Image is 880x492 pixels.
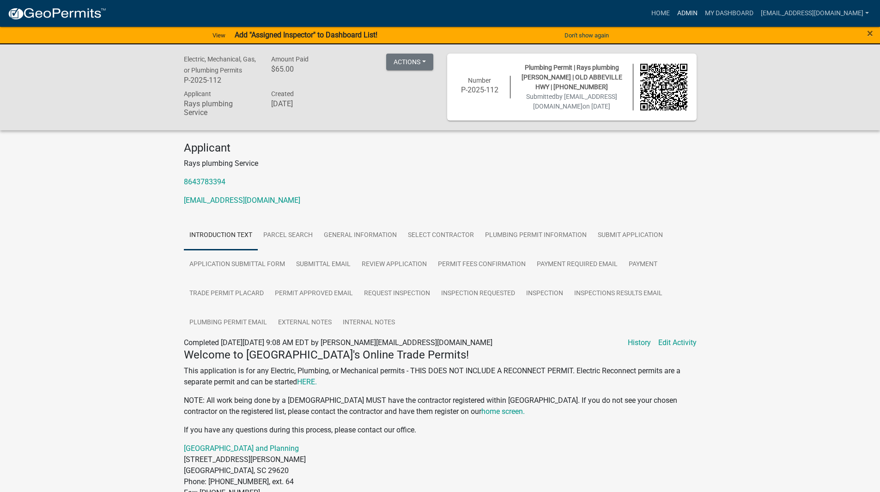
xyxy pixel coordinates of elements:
[337,308,401,338] a: Internal Notes
[658,337,697,348] a: Edit Activity
[273,308,337,338] a: External Notes
[271,90,294,97] span: Created
[436,279,521,309] a: Inspection Requested
[184,76,258,85] h6: P-2025-112
[701,5,757,22] a: My Dashboard
[531,250,623,279] a: Payment Required Email
[526,93,617,110] span: Submitted on [DATE]
[184,196,300,205] a: [EMAIL_ADDRESS][DOMAIN_NAME]
[318,221,402,250] a: General Information
[269,279,358,309] a: Permit Approved Email
[184,338,492,347] span: Completed [DATE][DATE] 9:08 AM EDT by [PERSON_NAME][EMAIL_ADDRESS][DOMAIN_NAME]
[456,85,504,94] h6: P-2025-112
[432,250,531,279] a: Permit Fees Confirmation
[184,90,211,97] span: Applicant
[867,27,873,40] span: ×
[481,407,525,416] a: home screen.
[867,28,873,39] button: Close
[184,177,225,186] a: 8643783394
[640,64,687,111] img: QR code
[271,65,345,73] h6: $65.00
[184,99,258,117] h6: Rays plumbing Service
[623,250,663,279] a: Payment
[184,55,256,74] span: Electric, Mechanical, Gas, or Plumbing Permits
[184,425,697,436] p: If you have any questions during this process, please contact our office.
[184,395,697,417] p: NOTE: All work being done by a [DEMOGRAPHIC_DATA] MUST have the contractor registered within [GEO...
[521,279,569,309] a: Inspection
[356,250,432,279] a: Review Application
[297,377,317,386] a: HERE.
[386,54,433,70] button: Actions
[522,64,622,91] span: Plumbing Permit | Rays plumbing [PERSON_NAME] | OLD ABBEVILLE HWY | [PHONE_NUMBER]
[533,93,617,110] span: by [EMAIL_ADDRESS][DOMAIN_NAME]
[628,337,651,348] a: History
[184,158,697,169] p: Rays plumbing Service
[184,308,273,338] a: Plumbing Permit Email
[184,348,697,362] h4: Welcome to [GEOGRAPHIC_DATA]'s Online Trade Permits!
[569,279,668,309] a: Inspections Results Email
[271,55,309,63] span: Amount Paid
[184,365,697,388] p: This application is for any Electric, Plumbing, or Mechanical permits - THIS DOES NOT INCLUDE A R...
[358,279,436,309] a: Request Inspection
[184,250,291,279] a: Application Submittal Form
[592,221,668,250] a: Submit Application
[674,5,701,22] a: Admin
[291,250,356,279] a: Submittal Email
[271,99,345,108] h6: [DATE]
[184,279,269,309] a: Trade Permit Placard
[235,30,377,39] strong: Add "Assigned Inspector" to Dashboard List!
[184,221,258,250] a: Introduction Text
[479,221,592,250] a: Plumbing Permit Information
[402,221,479,250] a: Select Contractor
[561,28,613,43] button: Don't show again
[648,5,674,22] a: Home
[184,444,299,453] a: [GEOGRAPHIC_DATA] and Planning
[184,141,697,155] h4: Applicant
[468,77,491,84] span: Number
[209,28,229,43] a: View
[757,5,873,22] a: [EMAIL_ADDRESS][DOMAIN_NAME]
[258,221,318,250] a: Parcel search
